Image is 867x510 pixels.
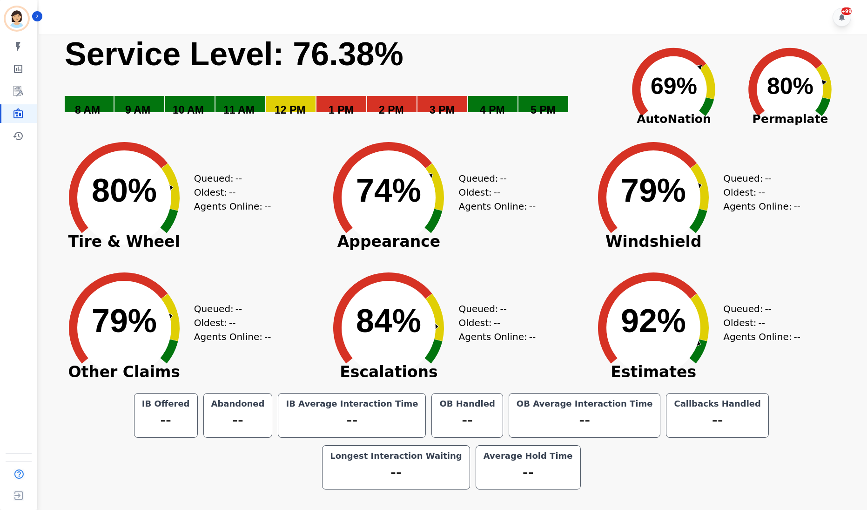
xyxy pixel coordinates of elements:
text: 2 PM [379,104,404,116]
span: -- [264,199,271,213]
text: 10 AM [173,104,204,116]
span: -- [759,185,765,199]
text: 69% [651,73,697,99]
div: IB Average Interaction Time [284,399,420,408]
div: Average Hold Time [482,451,575,461]
text: 9 AM [125,104,150,116]
span: Windshield [584,237,723,246]
span: -- [793,330,800,344]
span: -- [529,330,536,344]
div: -- [328,461,464,484]
span: Appearance [319,237,458,246]
text: 12 PM [275,104,305,116]
span: -- [765,171,771,185]
text: 80% [92,172,157,209]
span: -- [494,185,500,199]
span: -- [759,316,765,330]
text: 84% [356,303,421,339]
div: Oldest: [458,316,528,330]
span: -- [264,330,271,344]
div: Queued: [723,171,793,185]
span: AutoNation [616,110,732,128]
span: Tire & Wheel [54,237,194,246]
span: Other Claims [54,367,194,377]
span: -- [494,316,500,330]
text: 92% [621,303,686,339]
text: 79% [621,172,686,209]
div: -- [437,408,497,432]
div: +99 [841,7,852,15]
span: -- [793,199,800,213]
div: -- [209,408,267,432]
div: OB Average Interaction Time [515,399,655,408]
text: 1 PM [329,104,354,116]
span: -- [235,171,242,185]
div: IB Offered [140,399,192,408]
div: Agents Online: [723,199,802,213]
div: Longest Interaction Waiting [328,451,464,461]
div: Oldest: [458,185,528,199]
text: 79% [92,303,157,339]
div: Oldest: [723,316,793,330]
div: Callbacks Handled [672,399,763,408]
span: Escalations [319,367,458,377]
div: Queued: [194,171,264,185]
div: Agents Online: [723,330,802,344]
span: -- [229,316,235,330]
text: Service Level: 76.38% [65,36,403,72]
span: -- [529,199,536,213]
div: Queued: [458,302,528,316]
span: -- [500,302,507,316]
text: 4 PM [480,104,505,116]
div: -- [284,408,420,432]
span: -- [229,185,235,199]
text: 11 AM [223,104,255,116]
div: Agents Online: [458,330,538,344]
text: 5 PM [531,104,556,116]
span: -- [235,302,242,316]
div: Oldest: [194,185,264,199]
span: -- [765,302,771,316]
span: Estimates [584,367,723,377]
div: Agents Online: [194,199,273,213]
div: Queued: [723,302,793,316]
div: Agents Online: [194,330,273,344]
span: -- [500,171,507,185]
div: -- [672,408,763,432]
div: OB Handled [437,399,497,408]
div: -- [515,408,655,432]
text: 8 AM [75,104,100,116]
div: -- [482,461,575,484]
svg: Service Level: 0% [64,34,610,130]
div: Queued: [458,171,528,185]
div: Abandoned [209,399,267,408]
div: Oldest: [723,185,793,199]
div: Agents Online: [458,199,538,213]
text: 80% [767,73,813,99]
div: Oldest: [194,316,264,330]
text: 74% [356,172,421,209]
img: Bordered avatar [6,7,28,30]
div: Queued: [194,302,264,316]
div: -- [140,408,192,432]
span: Permaplate [732,110,848,128]
text: 3 PM [430,104,455,116]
